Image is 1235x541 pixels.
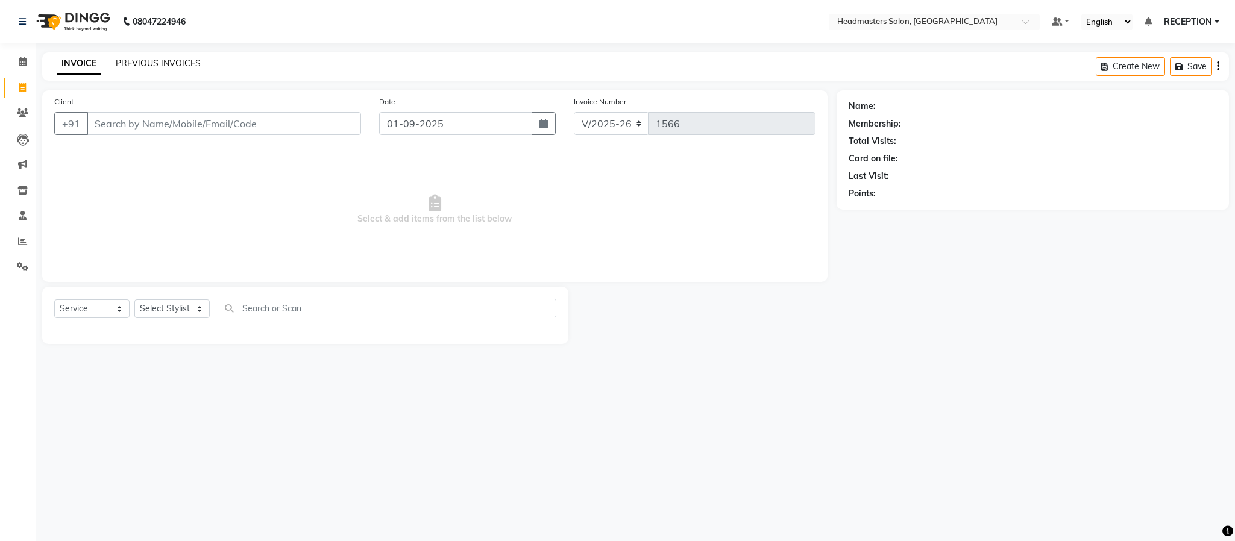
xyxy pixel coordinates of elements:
label: Invoice Number [574,96,626,107]
label: Client [54,96,74,107]
div: Total Visits: [849,135,896,148]
img: logo [31,5,113,39]
input: Search or Scan [219,299,556,317]
a: PREVIOUS INVOICES [116,58,201,69]
span: RECEPTION [1164,16,1212,28]
div: Card on file: [849,152,898,165]
div: Membership: [849,117,901,130]
div: Points: [849,187,876,200]
button: +91 [54,112,88,135]
span: Select & add items from the list below [54,149,815,270]
div: Last Visit: [849,170,889,183]
button: Save [1170,57,1212,76]
input: Search by Name/Mobile/Email/Code [87,112,361,135]
label: Date [379,96,395,107]
b: 08047224946 [133,5,186,39]
div: Name: [849,100,876,113]
a: INVOICE [57,53,101,75]
button: Create New [1096,57,1165,76]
